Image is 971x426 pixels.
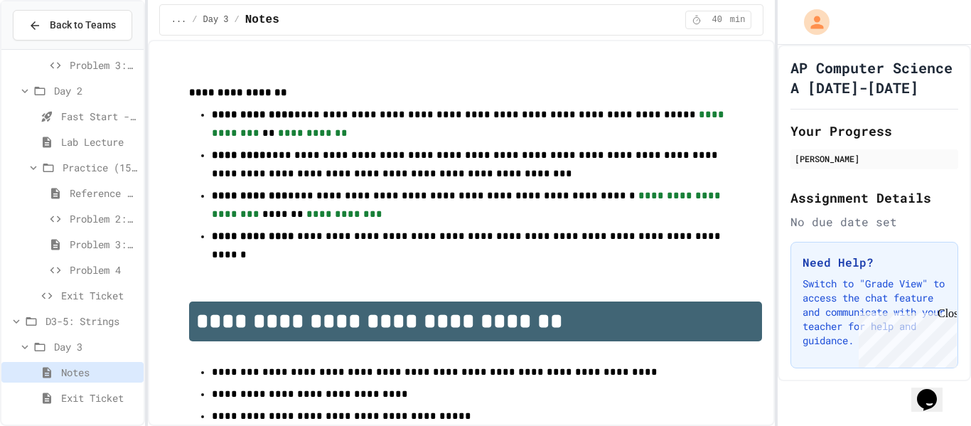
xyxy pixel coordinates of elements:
span: / [192,14,197,26]
h3: Need Help? [803,254,946,271]
h2: Assignment Details [790,188,958,208]
span: Problem 3: Running programs [70,237,138,252]
span: Problem 3: Library Growth [70,58,138,73]
span: 40 [706,14,729,26]
span: Notes [61,365,138,380]
h2: Your Progress [790,121,958,141]
button: Back to Teams [13,10,132,41]
div: Chat with us now!Close [6,6,98,90]
span: / [235,14,240,26]
span: Reference link [70,186,138,201]
span: Day 3 [203,14,229,26]
span: Fast Start - Quiz [61,109,138,124]
span: Exit Ticket [61,288,138,303]
div: My Account [789,6,833,38]
span: Day 2 [54,83,138,98]
span: D3-5: Strings [45,314,138,329]
span: Notes [245,11,279,28]
span: min [730,14,746,26]
span: Exit Ticket [61,390,138,405]
h1: AP Computer Science A [DATE]-[DATE] [790,58,958,97]
span: Back to Teams [50,18,116,33]
span: Problem 4 [70,262,138,277]
p: Switch to "Grade View" to access the chat feature and communicate with your teacher for help and ... [803,277,946,348]
span: Lab Lecture [61,134,138,149]
div: No due date set [790,213,958,230]
span: ... [171,14,187,26]
span: Problem 2: Random integer between 25-75 [70,211,138,226]
span: Day 3 [54,339,138,354]
iframe: chat widget [853,307,957,368]
div: [PERSON_NAME] [795,152,954,165]
iframe: chat widget [911,369,957,412]
span: Practice (15 mins) [63,160,138,175]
